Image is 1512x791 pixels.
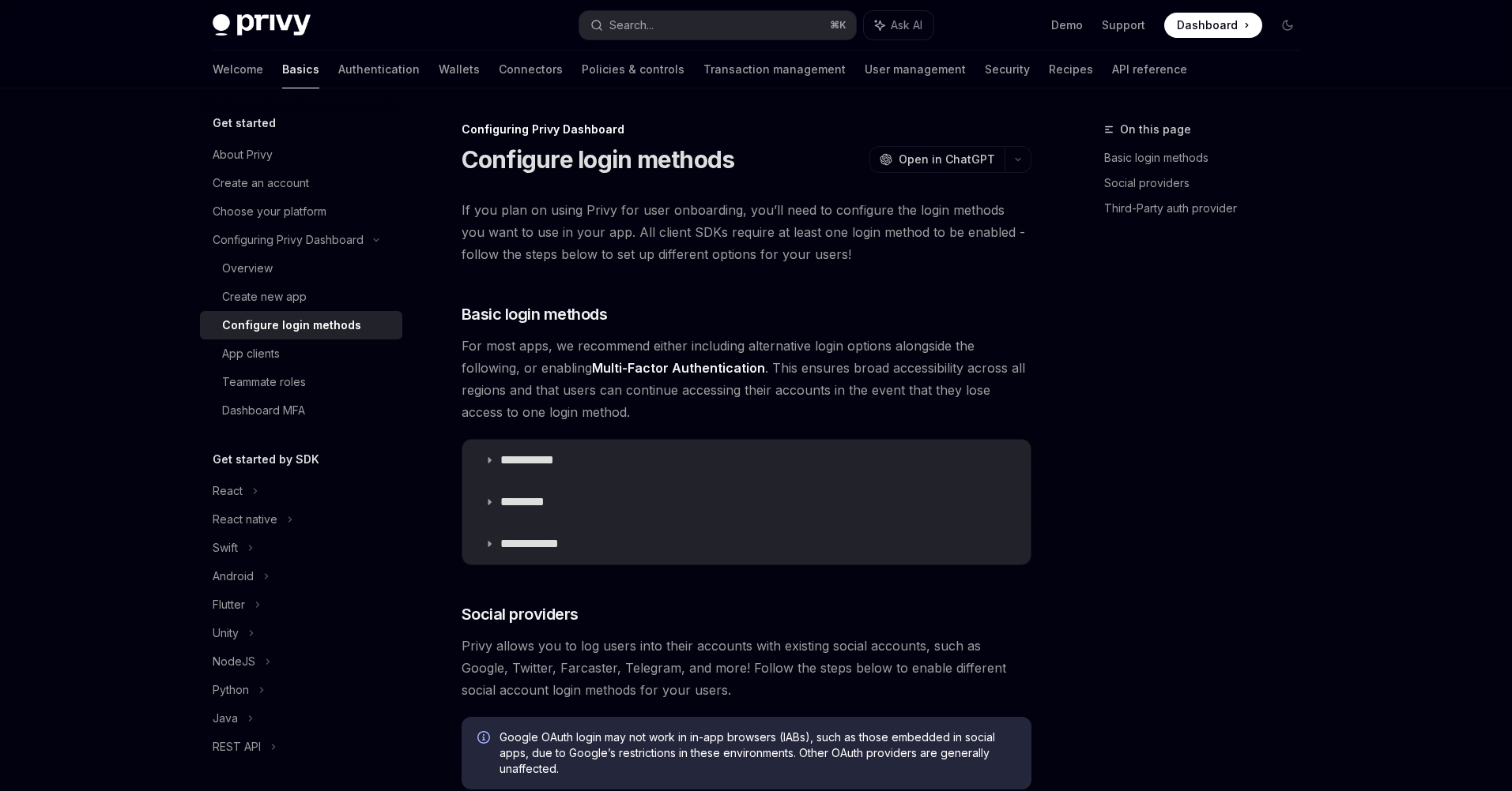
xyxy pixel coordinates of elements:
[1120,120,1191,139] span: On this page
[864,11,933,39] button: Ask AI
[213,202,326,221] div: Choose your platform
[213,510,277,529] div: React native
[213,145,273,164] div: About Privy
[222,259,273,278] div: Overview
[213,51,263,88] a: Welcome
[477,731,493,747] svg: Info
[222,316,361,335] div: Configure login methods
[200,396,402,425] a: Dashboard MFA
[865,51,966,88] a: User management
[1104,171,1313,196] a: Social providers
[1049,51,1093,88] a: Recipes
[213,680,249,699] div: Python
[462,635,1031,701] span: Privy allows you to log users into their accounts with existing social accounts, such as Google, ...
[462,335,1031,423] span: For most apps, we recommend either including alternative login options alongside the following, o...
[213,14,311,36] img: dark logo
[462,303,608,325] span: Basic login methods
[1112,51,1187,88] a: API reference
[899,152,995,167] span: Open in ChatGPT
[282,51,319,88] a: Basics
[200,311,402,339] a: Configure login methods
[222,373,306,392] div: Teammate roles
[213,450,319,469] h5: Get started by SDK
[200,283,402,311] a: Create new app
[213,737,261,756] div: REST API
[1164,13,1262,38] a: Dashboard
[222,287,307,306] div: Create new app
[1102,17,1145,33] a: Support
[582,51,684,88] a: Policies & controls
[462,145,735,174] h1: Configure login methods
[1104,145,1313,171] a: Basic login methods
[200,339,402,368] a: App clients
[462,603,579,625] span: Social providers
[579,11,856,39] button: Search...⌘K
[1177,17,1238,33] span: Dashboard
[338,51,420,88] a: Authentication
[462,199,1031,265] span: If you plan on using Privy for user onboarding, you’ll need to configure the login methods you wa...
[462,122,1031,137] div: Configuring Privy Dashboard
[213,114,276,133] h5: Get started
[869,146,1005,173] button: Open in ChatGPT
[213,624,239,643] div: Unity
[609,16,654,35] div: Search...
[213,709,238,728] div: Java
[213,482,243,500] div: React
[222,401,305,420] div: Dashboard MFA
[891,17,922,33] span: Ask AI
[439,51,480,88] a: Wallets
[1275,13,1300,38] button: Toggle dark mode
[213,567,254,586] div: Android
[985,51,1030,88] a: Security
[1104,196,1313,221] a: Third-Party auth provider
[499,51,563,88] a: Connectors
[500,729,1016,777] span: Google OAuth login may not work in in-app browsers (IABs), such as those embedded in social apps,...
[830,19,846,32] span: ⌘ K
[200,169,402,197] a: Create an account
[213,174,309,193] div: Create an account
[200,141,402,169] a: About Privy
[213,652,255,671] div: NodeJS
[1051,17,1083,33] a: Demo
[703,51,846,88] a: Transaction management
[200,197,402,226] a: Choose your platform
[592,360,765,377] a: Multi-Factor Authentication
[200,254,402,283] a: Overview
[213,595,245,614] div: Flutter
[222,344,280,363] div: App clients
[213,538,238,557] div: Swift
[200,368,402,396] a: Teammate roles
[213,231,364,249] div: Configuring Privy Dashboard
